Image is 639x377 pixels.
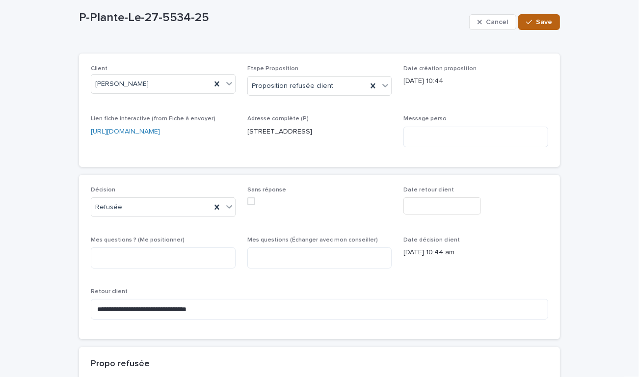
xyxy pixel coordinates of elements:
button: Save [518,14,560,30]
p: [DATE] 10:44 [403,76,548,86]
span: [PERSON_NAME] [95,79,149,89]
p: [STREET_ADDRESS] [247,127,392,137]
button: Cancel [469,14,516,30]
span: Date retour client [403,187,454,193]
span: Date décision client [403,237,460,243]
span: Save [536,19,552,26]
span: Mes questions ? (Me positionner) [91,237,185,243]
span: Client [91,66,107,72]
a: [URL][DOMAIN_NAME] [91,128,160,135]
span: Date création proposition [403,66,477,72]
span: Adresse complète (P) [247,116,309,122]
span: Refusée [95,202,122,213]
span: Sans réponse [247,187,286,193]
span: Mes questions (Échanger avec mon conseiller) [247,237,378,243]
span: Etape Proposition [247,66,298,72]
span: Cancel [486,19,508,26]
span: Décision [91,187,115,193]
span: Lien fiche interactive (from Fiche à envoyer) [91,116,215,122]
span: Retour client [91,289,128,295]
span: Message perso [403,116,447,122]
p: P-Plante-Le-27-5534-25 [79,11,465,25]
span: Proposition refusée client [252,81,333,91]
h2: Propo refusée [91,359,150,370]
p: [DATE] 10:44 am [403,247,548,258]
